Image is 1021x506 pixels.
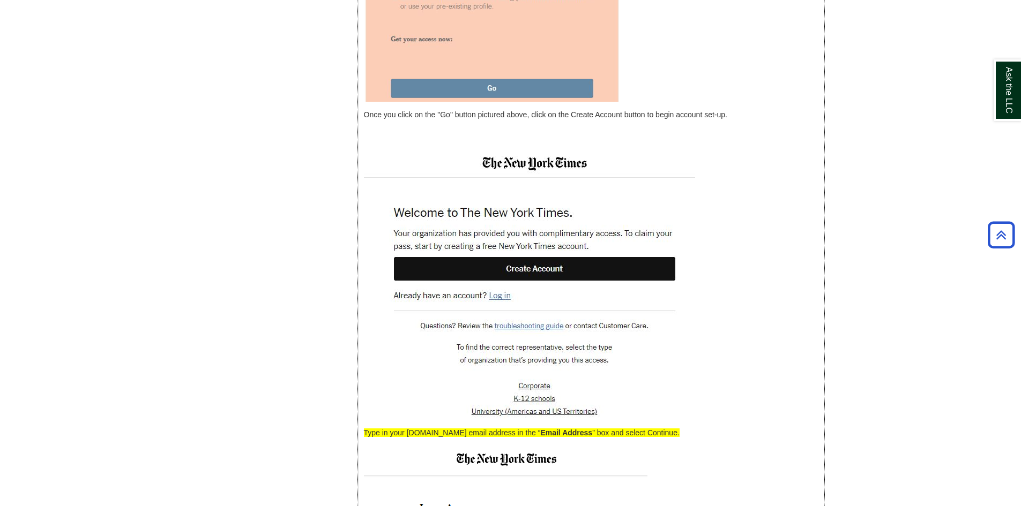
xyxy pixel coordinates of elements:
span: Once you click on the "Go" button pictured above, click on the Create Account button to begin acc... [364,110,727,119]
a: Back to Top [984,228,1018,242]
span: ” box and select Continue. [592,428,680,437]
span: Type in your [DOMAIN_NAME] email address in the “ [364,428,541,437]
span: Email Address [540,428,592,437]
